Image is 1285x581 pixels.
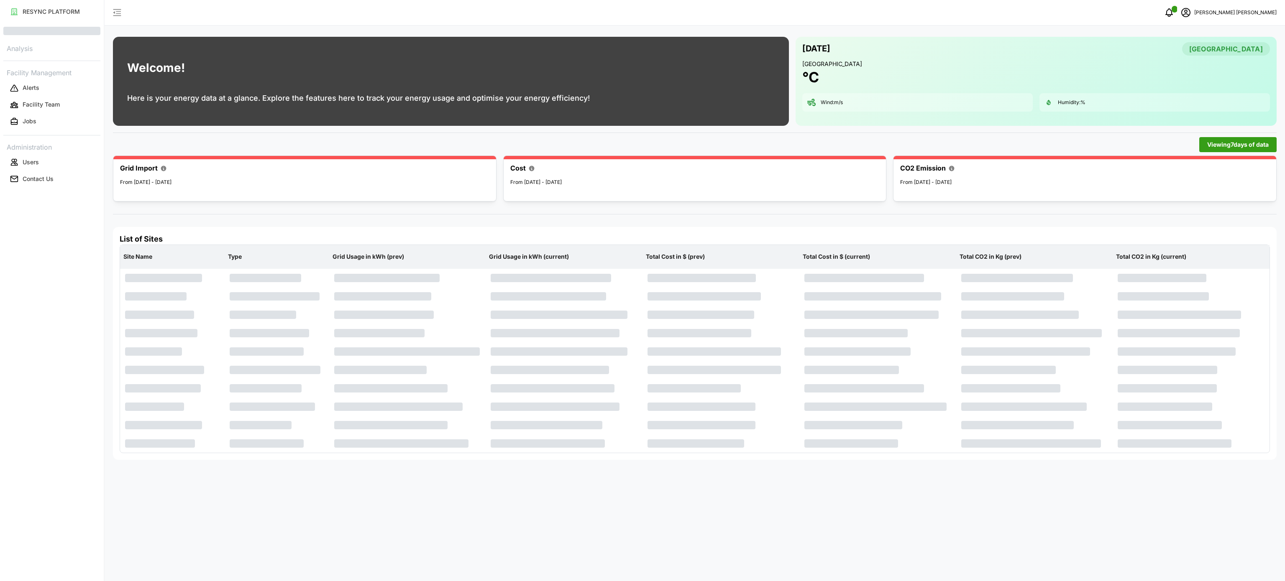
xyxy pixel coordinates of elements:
button: Viewing7days of data [1199,137,1277,152]
span: [GEOGRAPHIC_DATA] [1189,43,1263,55]
p: Total Cost in $ (current) [801,246,955,268]
p: [GEOGRAPHIC_DATA] [802,60,1270,68]
p: Administration [3,140,100,153]
p: Site Name [122,246,223,268]
p: Contact Us [23,175,54,183]
p: Alerts [23,84,39,92]
p: From [DATE] - [DATE] [510,178,880,186]
p: [DATE] [802,42,830,56]
button: Alerts [3,81,100,96]
button: notifications [1161,4,1177,21]
button: Contact Us [3,171,100,186]
p: Total CO2 in Kg (prev) [958,246,1111,268]
p: Total CO2 in Kg (current) [1114,246,1268,268]
p: Facility Team [23,100,60,109]
p: Wind: m/s [821,99,843,106]
p: CO2 Emission [900,163,946,173]
button: Facility Team [3,97,100,112]
p: Cost [510,163,526,173]
a: Contact Us [3,171,100,187]
p: Total Cost in $ (prev) [644,246,798,268]
p: From [DATE] - [DATE] [900,178,1270,186]
button: Jobs [3,114,100,129]
p: Analysis [3,42,100,54]
button: Users [3,155,100,170]
h1: °C [802,68,819,87]
a: Alerts [3,80,100,97]
p: Grid Usage in kWh (prev) [331,246,484,268]
p: Grid Usage in kWh (current) [487,246,641,268]
h1: Welcome! [127,59,185,77]
p: Users [23,158,39,166]
button: RESYNC PLATFORM [3,4,100,19]
p: Here is your energy data at a glance. Explore the features here to track your energy usage and op... [127,92,590,104]
a: Jobs [3,113,100,130]
a: RESYNC PLATFORM [3,3,100,20]
span: Viewing 7 days of data [1207,138,1269,152]
p: From [DATE] - [DATE] [120,178,489,186]
p: Grid Import [120,163,158,173]
p: Type [226,246,328,268]
p: Facility Management [3,66,100,78]
h4: List of Sites [120,234,1270,245]
button: schedule [1177,4,1194,21]
p: [PERSON_NAME] [PERSON_NAME] [1194,9,1277,17]
a: Users [3,154,100,171]
p: Jobs [23,117,36,125]
p: Humidity: % [1058,99,1085,106]
p: RESYNC PLATFORM [23,8,80,16]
